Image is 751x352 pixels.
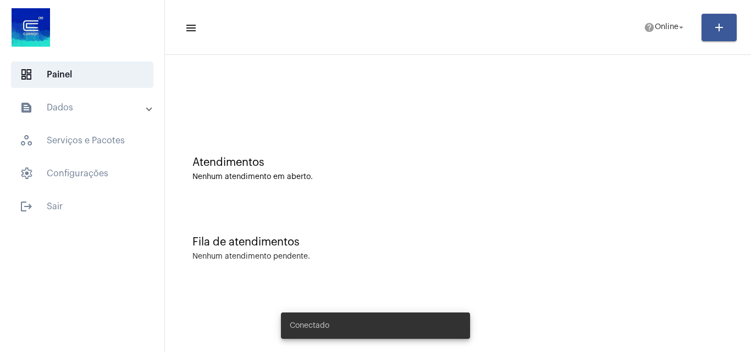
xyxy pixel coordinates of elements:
div: Nenhum atendimento em aberto. [192,173,724,181]
mat-icon: add [713,21,726,34]
span: Configurações [11,160,153,187]
mat-icon: help [644,22,655,33]
span: Painel [11,62,153,88]
mat-icon: sidenav icon [185,21,196,35]
mat-icon: arrow_drop_down [676,23,686,32]
span: sidenav icon [20,167,33,180]
span: sidenav icon [20,134,33,147]
span: sidenav icon [20,68,33,81]
mat-expansion-panel-header: sidenav iconDados [7,94,164,121]
span: Online [655,24,678,31]
div: Atendimentos [192,157,724,169]
div: Nenhum atendimento pendente. [192,253,310,261]
mat-icon: sidenav icon [20,101,33,114]
span: Sair [11,193,153,220]
img: d4669ae0-8c07-2337-4f67-34b0df7f5ae4.jpeg [9,5,53,49]
mat-icon: sidenav icon [20,200,33,213]
div: Fila de atendimentos [192,236,724,248]
span: Conectado [290,320,329,331]
button: Online [637,16,693,38]
span: Serviços e Pacotes [11,127,153,154]
mat-panel-title: Dados [20,101,147,114]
